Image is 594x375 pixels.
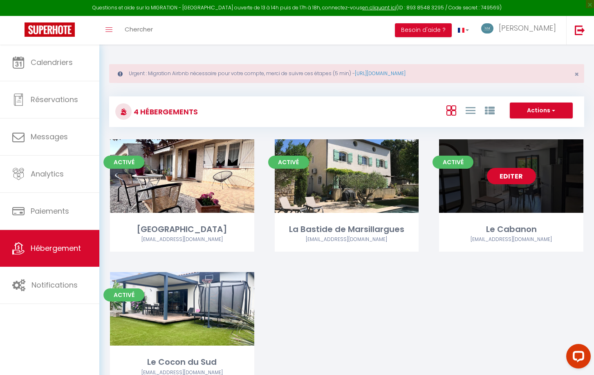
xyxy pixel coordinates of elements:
div: Le Cabanon [439,223,583,236]
a: Editer [157,301,206,317]
span: Messages [31,132,68,142]
span: Notifications [31,280,78,290]
a: Editer [322,168,371,184]
div: Urgent : Migration Airbnb nécessaire pour votre compte, merci de suivre ces étapes (5 min) - [109,64,584,83]
img: logout [575,25,585,35]
span: Activé [103,156,144,169]
a: Vue par Groupe [485,103,495,117]
a: [URL][DOMAIN_NAME] [355,70,406,77]
span: Chercher [125,25,153,33]
h3: 4 Hébergements [132,103,198,121]
a: ... [PERSON_NAME] [475,16,566,45]
div: Le Cocon du Sud [110,356,254,368]
a: Vue en Liste [466,103,475,117]
button: Besoin d'aide ? [395,23,452,37]
a: Vue en Box [446,103,456,117]
span: Réservations [31,94,78,105]
a: Chercher [119,16,159,45]
div: Airbnb [275,236,419,243]
button: Actions [510,103,573,119]
div: La Bastide de Marsillargues [275,223,419,236]
a: en cliquant ici [362,4,396,11]
img: Super Booking [25,22,75,37]
span: Paiements [31,206,69,216]
span: × [574,69,579,79]
div: [GEOGRAPHIC_DATA] [110,223,254,236]
span: Activé [268,156,309,169]
div: Airbnb [110,236,254,243]
span: Calendriers [31,57,73,67]
span: Activé [433,156,473,169]
a: Editer [157,168,206,184]
button: Close [574,71,579,78]
span: Hébergement [31,243,81,253]
span: Analytics [31,169,64,179]
iframe: LiveChat chat widget [560,341,594,375]
span: [PERSON_NAME] [499,23,556,33]
div: Airbnb [439,236,583,243]
img: ... [481,23,493,33]
a: Editer [487,168,536,184]
span: Activé [103,288,144,301]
